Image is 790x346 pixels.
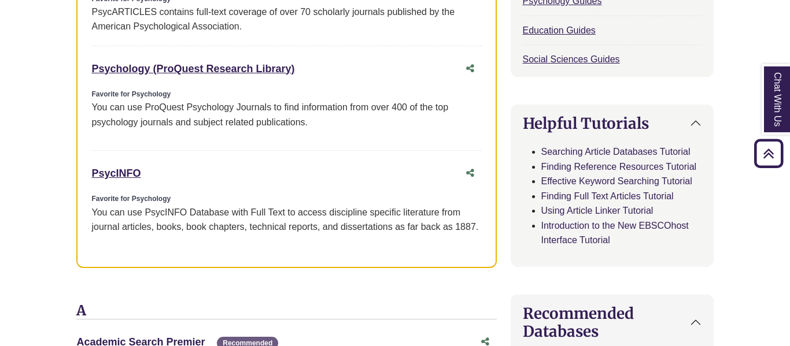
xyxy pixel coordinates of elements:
a: Using Article Linker Tutorial [541,206,654,215]
a: Psychology (ProQuest Research Library) [91,63,294,75]
a: Back to Top [750,146,787,161]
a: Finding Reference Resources Tutorial [541,162,697,172]
div: Favorite for Psychology [91,194,481,204]
p: You can use ProQuest Psychology Journals to find information from over 400 of the top psychology ... [91,100,481,129]
a: Finding Full Text Articles Tutorial [541,191,674,201]
button: Share this database [459,162,482,184]
div: You can use PsycINFO Database with Full Text to access discipline specific literature from journa... [91,205,481,235]
button: Share this database [459,58,482,80]
a: Introduction to the New EBSCOhost Interface Tutorial [541,221,689,245]
a: Effective Keyword Searching Tutorial [541,176,692,186]
button: Helpful Tutorials [511,105,713,142]
a: Education Guides [523,25,596,35]
a: PsycINFO [91,168,141,179]
h3: A [76,303,496,320]
a: Social Sciences Guides [523,54,620,64]
div: PsycARTICLES contains full-text coverage of over 70 scholarly journals published by the American ... [91,5,481,34]
div: Favorite for Psychology [91,89,481,100]
a: Searching Article Databases Tutorial [541,147,691,157]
